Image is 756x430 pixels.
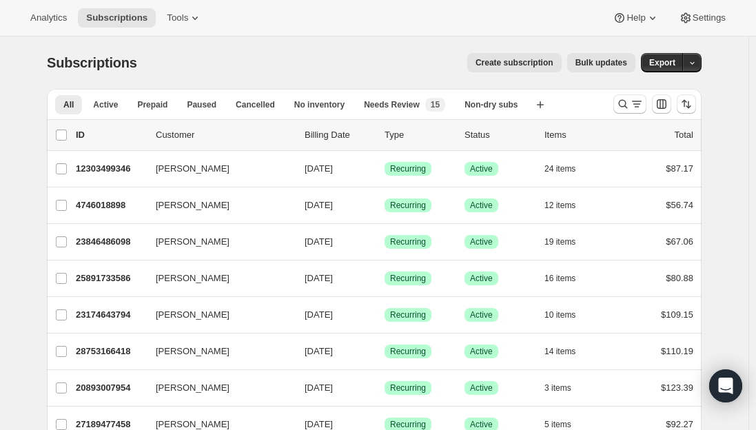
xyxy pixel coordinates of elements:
[544,309,575,320] span: 10 items
[390,419,426,430] span: Recurring
[470,382,493,393] span: Active
[76,235,145,249] p: 23846486098
[675,128,693,142] p: Total
[159,8,210,28] button: Tools
[567,53,635,72] button: Bulk updates
[467,53,562,72] button: Create subscription
[470,236,493,247] span: Active
[156,345,229,358] span: [PERSON_NAME]
[156,162,229,176] span: [PERSON_NAME]
[666,163,693,174] span: $87.17
[156,308,229,322] span: [PERSON_NAME]
[464,128,533,142] p: Status
[390,382,426,393] span: Recurring
[470,309,493,320] span: Active
[76,269,693,288] div: 25891733586[PERSON_NAME][DATE]SuccessRecurringSuccessActive16 items$80.88
[305,419,333,429] span: [DATE]
[544,419,571,430] span: 5 items
[156,272,229,285] span: [PERSON_NAME]
[76,378,693,398] div: 20893007954[PERSON_NAME][DATE]SuccessRecurringSuccessActive3 items$123.39
[147,304,285,326] button: [PERSON_NAME]
[305,273,333,283] span: [DATE]
[666,200,693,210] span: $56.74
[544,236,575,247] span: 19 items
[604,8,667,28] button: Help
[470,163,493,174] span: Active
[156,381,229,395] span: [PERSON_NAME]
[167,12,188,23] span: Tools
[390,273,426,284] span: Recurring
[544,346,575,357] span: 14 items
[76,308,145,322] p: 23174643794
[544,382,571,393] span: 3 items
[76,272,145,285] p: 25891733586
[544,163,575,174] span: 24 items
[470,346,493,357] span: Active
[76,342,693,361] div: 28753166418[PERSON_NAME][DATE]SuccessRecurringSuccessActive14 items$110.19
[544,159,591,178] button: 24 items
[661,346,693,356] span: $110.19
[137,99,167,110] span: Prepaid
[390,346,426,357] span: Recurring
[147,267,285,289] button: [PERSON_NAME]
[464,99,518,110] span: Non-dry subs
[147,340,285,362] button: [PERSON_NAME]
[575,57,627,68] span: Bulk updates
[613,94,646,114] button: Search and filter results
[671,8,734,28] button: Settings
[147,231,285,253] button: [PERSON_NAME]
[385,128,453,142] div: Type
[544,342,591,361] button: 14 items
[390,200,426,211] span: Recurring
[305,309,333,320] span: [DATE]
[544,200,575,211] span: 12 items
[76,128,693,142] div: IDCustomerBilling DateTypeStatusItemsTotal
[476,57,553,68] span: Create subscription
[22,8,75,28] button: Analytics
[641,53,684,72] button: Export
[544,128,613,142] div: Items
[544,305,591,325] button: 10 items
[147,194,285,216] button: [PERSON_NAME]
[649,57,675,68] span: Export
[661,309,693,320] span: $109.15
[76,345,145,358] p: 28753166418
[156,198,229,212] span: [PERSON_NAME]
[652,94,671,114] button: Customize table column order and visibility
[544,378,586,398] button: 3 items
[305,163,333,174] span: [DATE]
[305,382,333,393] span: [DATE]
[544,232,591,252] button: 19 items
[78,8,156,28] button: Subscriptions
[470,200,493,211] span: Active
[470,273,493,284] span: Active
[544,196,591,215] button: 12 items
[305,346,333,356] span: [DATE]
[76,198,145,212] p: 4746018898
[544,273,575,284] span: 16 items
[626,12,645,23] span: Help
[63,99,74,110] span: All
[156,235,229,249] span: [PERSON_NAME]
[666,236,693,247] span: $67.06
[529,95,551,114] button: Create new view
[76,232,693,252] div: 23846486098[PERSON_NAME][DATE]SuccessRecurringSuccessActive19 items$67.06
[677,94,696,114] button: Sort the results
[661,382,693,393] span: $123.39
[666,419,693,429] span: $92.27
[76,159,693,178] div: 12303499346[PERSON_NAME][DATE]SuccessRecurringSuccessActive24 items$87.17
[76,128,145,142] p: ID
[47,55,137,70] span: Subscriptions
[390,236,426,247] span: Recurring
[236,99,275,110] span: Cancelled
[76,381,145,395] p: 20893007954
[147,377,285,399] button: [PERSON_NAME]
[294,99,345,110] span: No inventory
[709,369,742,402] div: Open Intercom Messenger
[693,12,726,23] span: Settings
[544,269,591,288] button: 16 items
[305,128,374,142] p: Billing Date
[76,196,693,215] div: 4746018898[PERSON_NAME][DATE]SuccessRecurringSuccessActive12 items$56.74
[390,309,426,320] span: Recurring
[156,128,294,142] p: Customer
